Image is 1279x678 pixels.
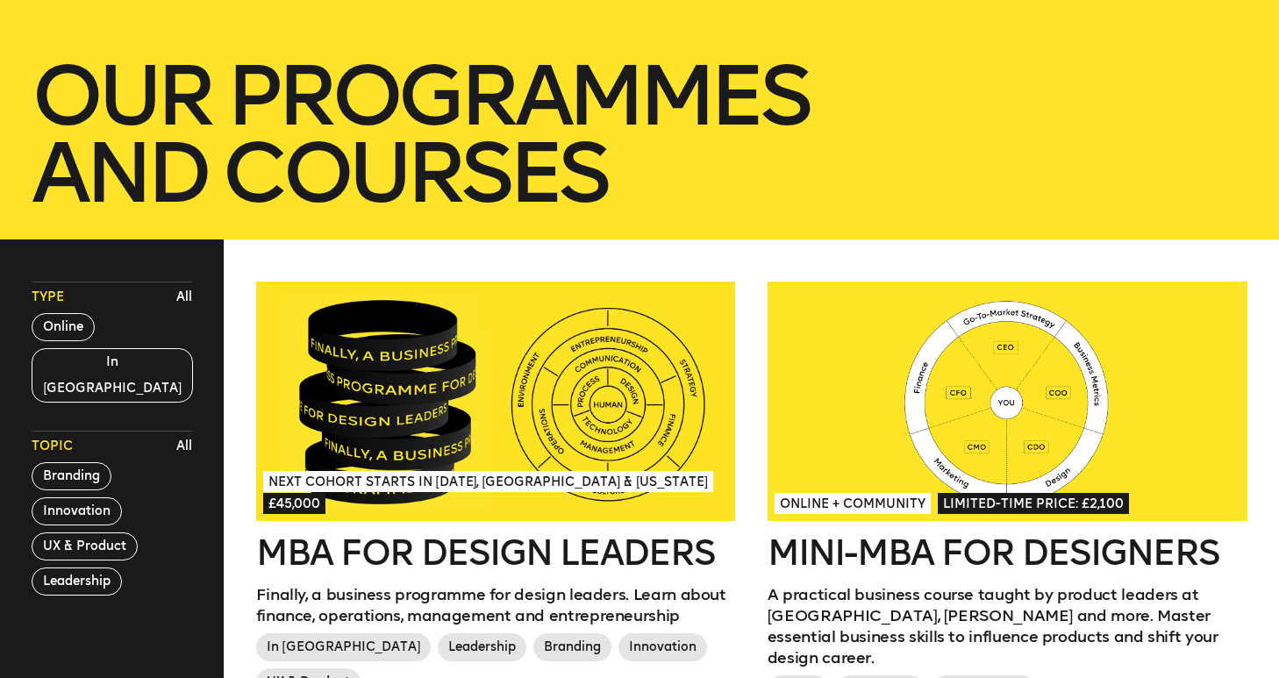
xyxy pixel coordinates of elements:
[533,633,611,661] span: Branding
[618,633,707,661] span: Innovation
[775,493,931,514] span: Online + Community
[768,535,1247,570] h2: Mini-MBA for Designers
[263,493,325,514] span: £45,000
[32,567,122,596] button: Leadership
[32,497,122,525] button: Innovation
[172,284,196,310] button: All
[256,584,736,626] p: Finally, a business programme for design leaders. Learn about finance, operations, management and...
[438,633,526,661] span: Leadership
[256,633,432,661] span: In [GEOGRAPHIC_DATA]
[263,471,713,492] span: Next Cohort Starts in [DATE], [GEOGRAPHIC_DATA] & [US_STATE]
[32,289,64,306] span: Type
[32,313,95,341] button: Online
[768,584,1247,668] p: A practical business course taught by product leaders at [GEOGRAPHIC_DATA], [PERSON_NAME] and mor...
[32,348,193,403] button: In [GEOGRAPHIC_DATA]
[256,535,736,570] h2: MBA for Design Leaders
[32,438,73,455] span: Topic
[32,462,111,490] button: Branding
[32,532,138,560] button: UX & Product
[32,57,1247,211] h1: our Programmes and courses
[172,433,196,460] button: All
[938,493,1129,514] span: Limited-time price: £2,100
